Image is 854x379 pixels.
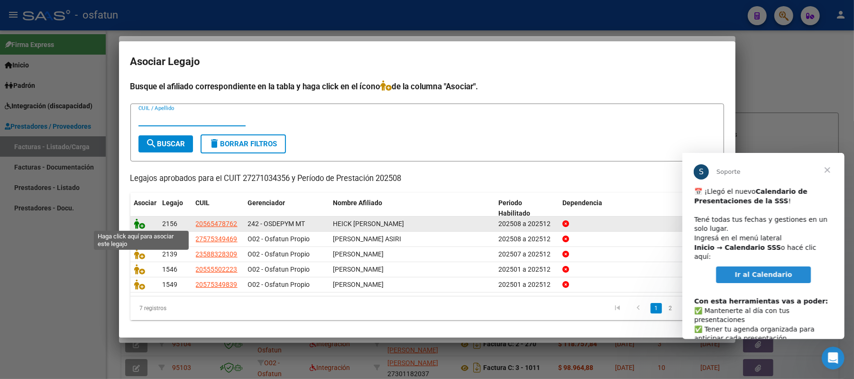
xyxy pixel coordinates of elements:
span: 23588328309 [196,250,238,258]
span: 2139 [163,250,178,258]
a: go to first page [609,303,627,313]
span: O02 - Osfatun Propio [248,250,310,258]
datatable-header-cell: Nombre Afiliado [330,193,495,224]
span: 27575349469 [196,235,238,243]
span: 2156 [163,220,178,227]
a: go to previous page [630,303,648,313]
span: CUIL [196,199,210,207]
span: Dependencia [562,199,602,207]
span: 1546 [163,265,178,273]
button: Borrar Filtros [201,134,286,153]
span: 2157 [163,235,178,243]
mat-icon: delete [209,138,220,149]
span: BRISEÑO BENICIO [333,265,384,273]
div: 202507 a 202512 [498,249,555,260]
span: Periodo Habilitado [498,199,530,218]
datatable-header-cell: Gerenciador [244,193,330,224]
a: 2 [665,303,676,313]
span: ROJAS CARRILLO GEMA ASIRI [333,235,402,243]
span: Legajo [163,199,184,207]
datatable-header-cell: Legajo [159,193,192,224]
h2: Asociar Legajo [130,53,724,71]
span: 242 - OSDEPYM MT [248,220,305,227]
div: 7 registros [130,296,248,320]
div: 202501 a 202512 [498,279,555,290]
span: O02 - Osfatun Propio [248,265,310,273]
span: O02 - Osfatun Propio [248,235,310,243]
datatable-header-cell: Asociar [130,193,159,224]
span: 20565478762 [196,220,238,227]
button: Buscar [138,135,193,152]
span: 20575349839 [196,281,238,288]
iframe: Intercom live chat mensaje [682,153,845,339]
div: ​✅ Mantenerte al día con tus presentaciones ✅ Tener tu agenda organizada para anticipar cada pres... [12,134,150,256]
span: 20555502223 [196,265,238,273]
span: O02 - Osfatun Propio [248,281,310,288]
mat-icon: search [146,138,157,149]
span: Nombre Afiliado [333,199,383,207]
datatable-header-cell: Dependencia [559,193,724,224]
span: HEICK BLAS BENJAMIN [333,220,404,227]
span: RAMBUR ERIC [333,250,384,258]
span: Asociar [134,199,157,207]
datatable-header-cell: CUIL [192,193,244,224]
iframe: Intercom live chat [822,347,845,370]
b: Con esta herramientas vas a poder: [12,144,146,152]
li: page 1 [649,300,663,316]
div: 202501 a 202512 [498,264,555,275]
span: Gerenciador [248,199,285,207]
span: Buscar [146,140,185,148]
a: 1 [651,303,662,313]
datatable-header-cell: Periodo Habilitado [495,193,559,224]
li: page 2 [663,300,678,316]
span: MORA FAUSTO BENICIO [333,281,384,288]
span: 1549 [163,281,178,288]
div: 202508 a 202512 [498,218,555,229]
p: Legajos aprobados para el CUIT 27271034356 y Período de Prestación 202508 [130,173,724,185]
h4: Busque el afiliado correspondiente en la tabla y haga click en el ícono de la columna "Asociar". [130,80,724,93]
span: Borrar Filtros [209,140,277,148]
div: 202508 a 202512 [498,234,555,245]
a: go to next page [679,303,697,313]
